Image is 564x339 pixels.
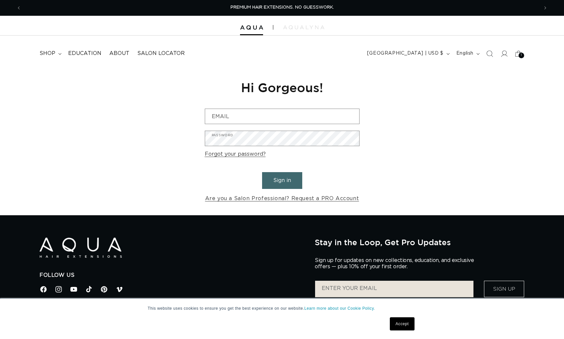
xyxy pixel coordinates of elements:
[240,25,263,30] img: Aqua Hair Extensions
[205,194,359,203] a: Are you a Salon Professional? Request a PRO Account
[315,281,473,297] input: ENTER YOUR EMAIL
[363,47,452,60] button: [GEOGRAPHIC_DATA] | USD $
[452,47,482,60] button: English
[40,238,122,258] img: Aqua Hair Extensions
[304,306,375,311] a: Learn more about our Cookie Policy.
[283,25,324,29] img: aqualyna.com
[484,281,524,297] button: Sign Up
[205,149,266,159] a: Forgot your password?
[64,46,105,61] a: Education
[133,46,189,61] a: Salon Locator
[137,50,185,57] span: Salon Locator
[36,46,64,61] summary: shop
[521,53,522,58] span: 1
[205,79,360,95] h1: Hi Gorgeous!
[367,50,443,57] span: [GEOGRAPHIC_DATA] | USD $
[40,50,55,57] span: shop
[315,257,479,270] p: Sign up for updates on new collections, education, and exclusive offers — plus 10% off your first...
[68,50,101,57] span: Education
[538,2,552,14] button: Next announcement
[12,2,26,14] button: Previous announcement
[148,305,416,311] p: This website uses cookies to ensure you get the best experience on our website.
[262,172,302,189] button: Sign in
[315,238,524,247] h2: Stay in the Loop, Get Pro Updates
[109,50,129,57] span: About
[105,46,133,61] a: About
[40,272,305,279] h2: Follow Us
[390,317,414,330] a: Accept
[230,5,334,10] span: PREMIUM HAIR EXTENSIONS. NO GUESSWORK.
[205,109,359,124] input: Email
[482,46,497,61] summary: Search
[456,50,473,57] span: English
